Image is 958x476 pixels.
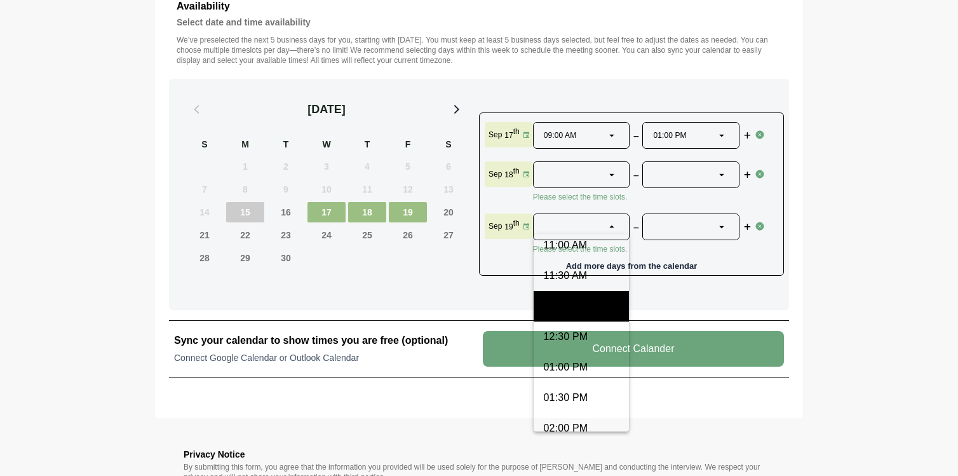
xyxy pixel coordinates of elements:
[544,329,619,344] div: 12:30 PM
[504,131,513,140] strong: 17
[485,257,778,270] p: Add more days from the calendar
[177,35,781,65] p: We’ve preselected the next 5 business days for you, starting with [DATE]. You must keep at least ...
[186,137,224,154] div: S
[389,225,427,245] span: Friday, September 26, 2025
[489,169,502,179] p: Sep
[226,202,264,222] span: Monday, September 15, 2025
[267,137,305,154] div: T
[429,179,468,200] span: Saturday, September 13, 2025
[513,127,520,136] sup: th
[186,225,224,245] span: Sunday, September 21, 2025
[429,156,468,177] span: Saturday, September 6, 2025
[389,156,427,177] span: Friday, September 5, 2025
[226,137,264,154] div: M
[348,156,386,177] span: Thursday, September 4, 2025
[186,202,224,222] span: Sunday, September 14, 2025
[389,179,427,200] span: Friday, September 12, 2025
[429,225,468,245] span: Saturday, September 27, 2025
[429,202,468,222] span: Saturday, September 20, 2025
[533,244,755,254] p: Please select the time slots.
[307,137,346,154] div: W
[544,390,619,405] div: 01:30 PM
[307,100,346,118] div: [DATE]
[389,202,427,222] span: Friday, September 19, 2025
[267,179,305,200] span: Tuesday, September 9, 2025
[429,137,468,154] div: S
[174,333,475,348] h2: Sync your calendar to show times you are free (optional)
[307,179,346,200] span: Wednesday, September 10, 2025
[307,225,346,245] span: Wednesday, September 24, 2025
[177,15,781,30] h4: Select date and time availability
[348,179,386,200] span: Thursday, September 11, 2025
[504,170,513,179] strong: 18
[533,192,755,202] p: Please select the time slots.
[267,202,305,222] span: Tuesday, September 16, 2025
[307,156,346,177] span: Wednesday, September 3, 2025
[348,202,386,222] span: Thursday, September 18, 2025
[267,156,305,177] span: Tuesday, September 2, 2025
[483,331,784,367] v-button: Connect Calander
[513,219,520,228] sup: th
[504,222,513,231] strong: 19
[184,447,774,462] h3: Privacy Notice
[544,360,619,375] div: 01:00 PM
[186,179,224,200] span: Sunday, September 7, 2025
[348,225,386,245] span: Thursday, September 25, 2025
[226,248,264,268] span: Monday, September 29, 2025
[348,137,386,154] div: T
[307,202,346,222] span: Wednesday, September 17, 2025
[186,248,224,268] span: Sunday, September 28, 2025
[489,221,502,231] p: Sep
[544,123,577,148] span: 09:00 AM
[513,167,520,175] sup: th
[544,421,619,436] div: 02:00 PM
[174,351,475,364] p: Connect Google Calendar or Outlook Calendar
[389,137,427,154] div: F
[267,225,305,245] span: Tuesday, September 23, 2025
[653,123,686,148] span: 01:00 PM
[489,130,502,140] p: Sep
[544,268,619,283] div: 11:30 AM
[226,156,264,177] span: Monday, September 1, 2025
[226,225,264,245] span: Monday, September 22, 2025
[267,248,305,268] span: Tuesday, September 30, 2025
[226,179,264,200] span: Monday, September 8, 2025
[544,238,619,253] div: 11:00 AM
[544,299,619,314] div: 12:00 PM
